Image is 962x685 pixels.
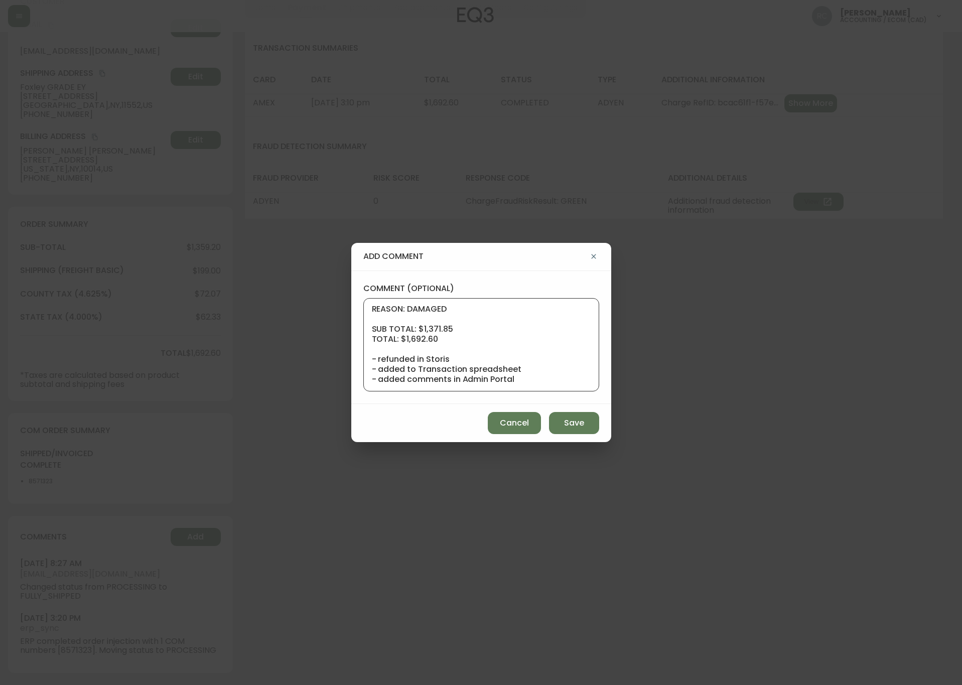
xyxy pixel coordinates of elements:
button: Cancel [488,412,541,434]
label: comment (optional) [363,283,599,294]
span: Cancel [500,418,529,429]
h4: add comment [363,251,588,262]
textarea: PPA NIR# 316442629 TICKET# 841787 ECOM ORD# 4135212 CUST# 316442628 SKU: [PHONE_NUMBER] REASON: D... [372,305,591,385]
button: Save [549,412,599,434]
span: Save [564,418,584,429]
